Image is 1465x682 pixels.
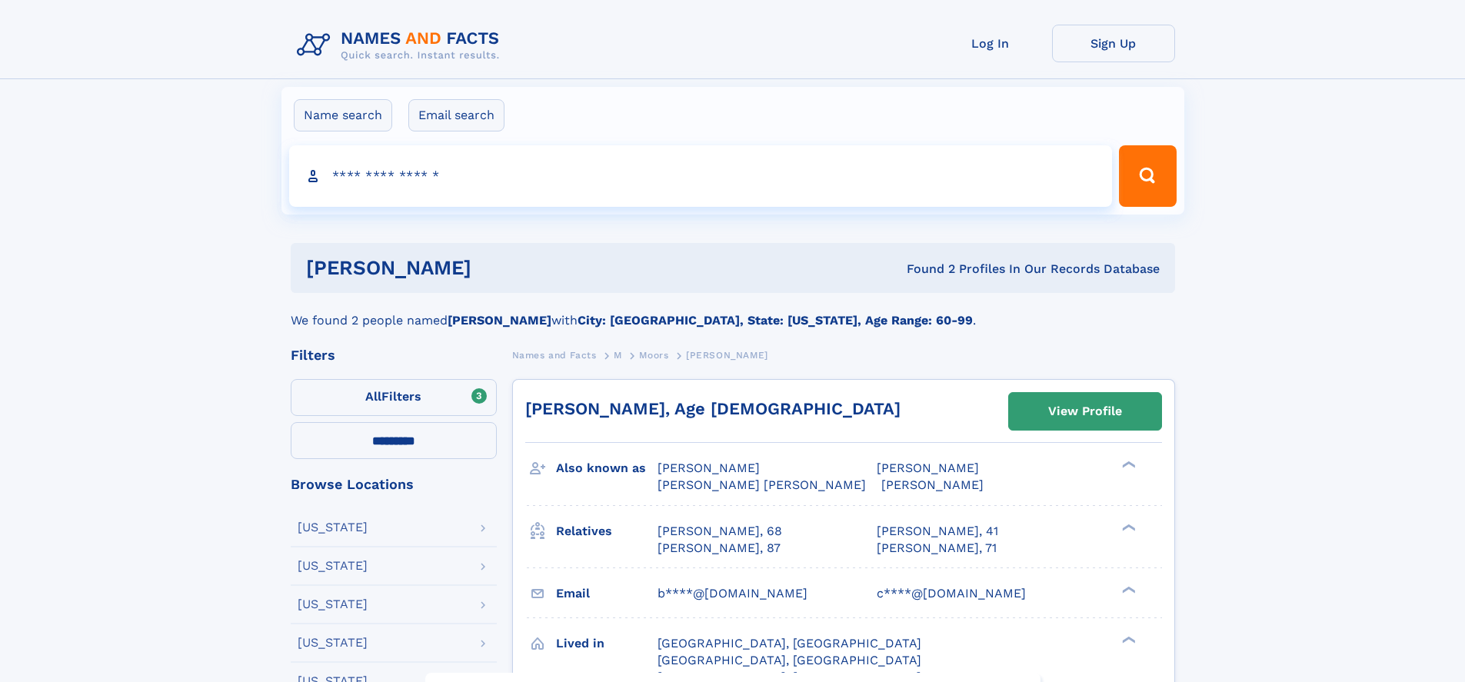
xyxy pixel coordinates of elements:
[298,521,368,534] div: [US_STATE]
[658,540,781,557] a: [PERSON_NAME], 87
[1009,393,1161,430] a: View Profile
[298,637,368,649] div: [US_STATE]
[929,25,1052,62] a: Log In
[448,313,551,328] b: [PERSON_NAME]
[291,379,497,416] label: Filters
[294,99,392,131] label: Name search
[291,477,497,491] div: Browse Locations
[639,345,668,364] a: Moors
[1052,25,1175,62] a: Sign Up
[639,350,668,361] span: Moors
[877,461,979,475] span: [PERSON_NAME]
[614,345,622,364] a: M
[408,99,504,131] label: Email search
[298,560,368,572] div: [US_STATE]
[556,581,658,607] h3: Email
[556,630,658,657] h3: Lived in
[877,523,998,540] a: [PERSON_NAME], 41
[877,540,997,557] a: [PERSON_NAME], 71
[1118,522,1137,532] div: ❯
[658,461,760,475] span: [PERSON_NAME]
[689,261,1160,278] div: Found 2 Profiles In Our Records Database
[1118,634,1137,644] div: ❯
[298,598,368,610] div: [US_STATE]
[1119,145,1176,207] button: Search Button
[556,518,658,544] h3: Relatives
[614,350,622,361] span: M
[658,653,921,667] span: [GEOGRAPHIC_DATA], [GEOGRAPHIC_DATA]
[578,313,973,328] b: City: [GEOGRAPHIC_DATA], State: [US_STATE], Age Range: 60-99
[658,477,866,492] span: [PERSON_NAME] [PERSON_NAME]
[289,145,1113,207] input: search input
[365,389,381,404] span: All
[686,350,768,361] span: [PERSON_NAME]
[291,293,1175,330] div: We found 2 people named with .
[291,348,497,362] div: Filters
[1118,584,1137,594] div: ❯
[291,25,512,66] img: Logo Names and Facts
[1118,460,1137,470] div: ❯
[306,258,689,278] h1: [PERSON_NAME]
[525,399,901,418] a: [PERSON_NAME], Age [DEMOGRAPHIC_DATA]
[658,636,921,650] span: [GEOGRAPHIC_DATA], [GEOGRAPHIC_DATA]
[1048,394,1122,429] div: View Profile
[512,345,597,364] a: Names and Facts
[556,455,658,481] h3: Also known as
[658,523,782,540] a: [PERSON_NAME], 68
[881,477,984,492] span: [PERSON_NAME]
